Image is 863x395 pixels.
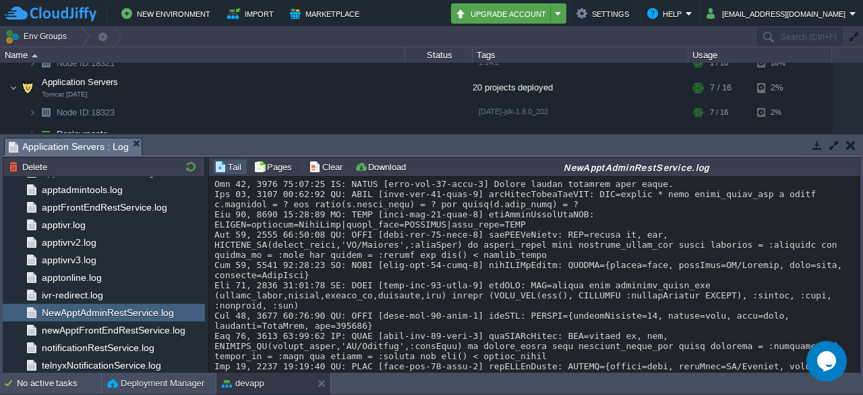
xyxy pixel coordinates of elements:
a: newApptFrontEndRestService.log [39,324,187,336]
button: Deployment Manager [107,377,204,390]
button: Tail [214,161,245,173]
span: Node ID: [57,107,91,117]
a: apptadmintools.log [39,184,125,196]
button: Clear [309,161,347,173]
img: AMDAwAAAACH5BAEAAAAALAAAAAABAAEAAAICRAEAOw== [36,102,55,123]
button: Delete [9,161,51,173]
span: 18323 [55,107,117,118]
span: [DATE]-jdk-1.8.0_202 [479,107,548,115]
button: [EMAIL_ADDRESS][DOMAIN_NAME] [707,5,850,22]
a: Application ServersTomcat [DATE] [40,77,120,87]
div: Usage [689,47,831,63]
div: 7 / 16 [710,74,732,101]
button: Import [227,5,278,22]
div: 2% [757,102,801,123]
button: Settings [576,5,633,22]
div: 1 / 10 [710,53,728,74]
iframe: chat widget [806,341,850,381]
button: Upgrade Account [455,5,551,22]
div: Status [406,47,472,63]
span: Application Servers : Log [9,138,129,155]
img: AMDAwAAAACH5BAEAAAAALAAAAAABAAEAAAICRAEAOw== [36,53,55,74]
span: Node ID: [57,58,91,68]
div: Tags [473,47,688,63]
button: Download [355,161,410,173]
a: Node ID:18323 [55,107,117,118]
button: New Environment [121,5,214,22]
a: apptonline.log [39,271,104,284]
button: Env Groups [5,27,71,46]
button: Marketplace [290,5,363,22]
div: No active tasks [17,373,101,394]
a: apptivrv2.log [39,236,98,248]
img: AMDAwAAAACH5BAEAAAAALAAAAAABAAEAAAICRAEAOw== [28,53,36,74]
img: CloudJiffy [5,5,96,22]
button: Pages [254,161,296,173]
a: notificationRestService.log [39,342,156,354]
img: AMDAwAAAACH5BAEAAAAALAAAAAABAAEAAAICRAEAOw== [18,74,37,101]
div: 7 / 16 [710,102,728,123]
div: NewApptAdminRestService.log [415,161,858,173]
span: Application Servers [40,76,120,88]
div: Name [1,47,405,63]
button: Help [647,5,686,22]
a: apptivrv3.log [39,254,98,266]
img: AMDAwAAAACH5BAEAAAAALAAAAAABAAEAAAICRAEAOw== [9,74,18,101]
img: AMDAwAAAACH5BAEAAAAALAAAAAABAAEAAAICRAEAOw== [36,124,55,144]
img: AMDAwAAAACH5BAEAAAAALAAAAAABAAEAAAICRAEAOw== [32,54,38,57]
span: 18321 [55,57,117,69]
a: ivr-redirect.log [39,289,105,301]
button: devapp [222,377,264,390]
a: apptFrontEndRestService.log [39,201,169,213]
a: apptivr.log [39,219,88,231]
a: telnyxNotificationService.log [39,359,163,371]
a: Deployments [55,128,110,140]
a: NewApptAdminRestService.log [39,307,176,319]
div: 20 projects deployed [473,74,688,101]
img: AMDAwAAAACH5BAEAAAAALAAAAAABAAEAAAICRAEAOw== [28,102,36,123]
a: Node ID:18321 [55,57,117,69]
img: AMDAwAAAACH5BAEAAAAALAAAAAABAAEAAAICRAEAOw== [28,124,36,144]
div: 2% [757,74,801,101]
span: Tomcat [DATE] [42,90,88,99]
div: 18% [757,53,801,74]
